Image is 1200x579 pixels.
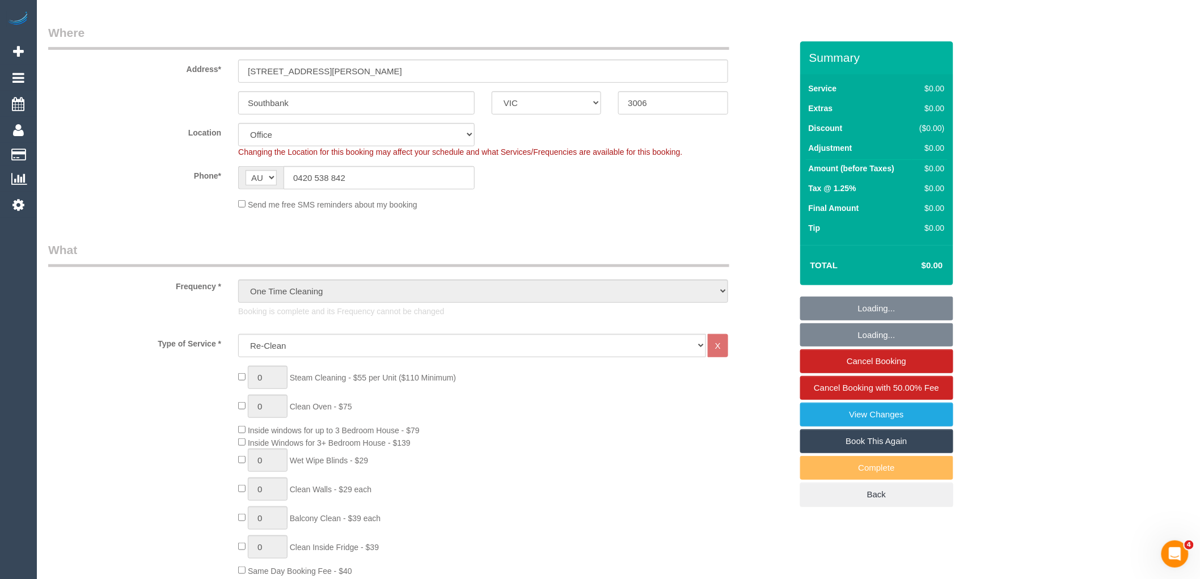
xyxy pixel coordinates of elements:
[800,429,953,453] a: Book This Again
[238,306,728,317] p: Booking is complete and its Frequency cannot be changed
[809,103,833,114] label: Extras
[40,60,230,75] label: Address*
[40,123,230,138] label: Location
[284,166,475,189] input: Phone*
[915,103,945,114] div: $0.00
[40,334,230,349] label: Type of Service *
[915,222,945,234] div: $0.00
[248,567,352,576] span: Same Day Booking Fee - $40
[40,277,230,292] label: Frequency *
[48,242,729,267] legend: What
[809,83,837,94] label: Service
[248,200,417,209] span: Send me free SMS reminders about my booking
[809,142,852,154] label: Adjustment
[809,163,894,174] label: Amount (before Taxes)
[290,456,368,465] span: Wet Wipe Blinds - $29
[290,543,379,552] span: Clean Inside Fridge - $39
[238,147,682,157] span: Changing the Location for this booking may affect your schedule and what Services/Frequencies are...
[248,426,420,435] span: Inside windows for up to 3 Bedroom House - $79
[888,261,943,271] h4: $0.00
[7,11,29,27] img: Automaid Logo
[290,514,381,523] span: Balcony Clean - $39 each
[915,163,945,174] div: $0.00
[810,260,838,270] strong: Total
[40,166,230,181] label: Phone*
[809,122,843,134] label: Discount
[800,483,953,506] a: Back
[915,142,945,154] div: $0.00
[1185,540,1194,550] span: 4
[238,91,475,115] input: Suburb*
[814,383,939,392] span: Cancel Booking with 50.00% Fee
[800,349,953,373] a: Cancel Booking
[915,183,945,194] div: $0.00
[1161,540,1189,568] iframe: Intercom live chat
[809,183,856,194] label: Tax @ 1.25%
[800,403,953,426] a: View Changes
[800,376,953,400] a: Cancel Booking with 50.00% Fee
[290,485,371,494] span: Clean Walls - $29 each
[915,202,945,214] div: $0.00
[809,222,821,234] label: Tip
[290,402,352,411] span: Clean Oven - $75
[915,122,945,134] div: ($0.00)
[290,373,456,382] span: Steam Cleaning - $55 per Unit ($110 Minimum)
[248,438,411,447] span: Inside Windows for 3+ Bedroom House - $139
[48,24,729,50] legend: Where
[809,51,948,64] h3: Summary
[618,91,728,115] input: Post Code*
[809,202,859,214] label: Final Amount
[915,83,945,94] div: $0.00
